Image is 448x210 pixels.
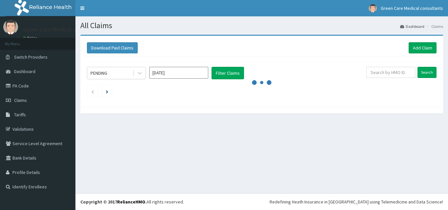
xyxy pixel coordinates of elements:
svg: audio-loading [252,73,272,92]
img: User Image [369,4,377,12]
footer: All rights reserved. [75,193,448,210]
img: User Image [3,20,18,34]
a: Add Claim [409,42,437,53]
button: Download Paid Claims [87,42,138,53]
span: Tariffs [14,112,26,118]
span: Claims [14,97,27,103]
a: Dashboard [400,24,424,29]
a: Online [23,36,39,40]
h1: All Claims [80,21,443,30]
strong: Copyright © 2017 . [80,199,147,205]
a: RelianceHMO [117,199,145,205]
input: Search [417,67,437,78]
input: Select Month and Year [149,67,208,79]
a: Next page [106,88,108,94]
div: Redefining Heath Insurance in [GEOGRAPHIC_DATA] using Telemedicine and Data Science! [270,199,443,205]
button: Filter Claims [212,67,244,79]
div: PENDING [91,70,107,76]
span: Dashboard [14,68,35,74]
p: Green Care Medical consultants [23,27,104,32]
span: Green Care Medical consultants [381,5,443,11]
input: Search by HMO ID [366,67,415,78]
a: Previous page [91,88,94,94]
span: Switch Providers [14,54,48,60]
li: Claims [425,24,443,29]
